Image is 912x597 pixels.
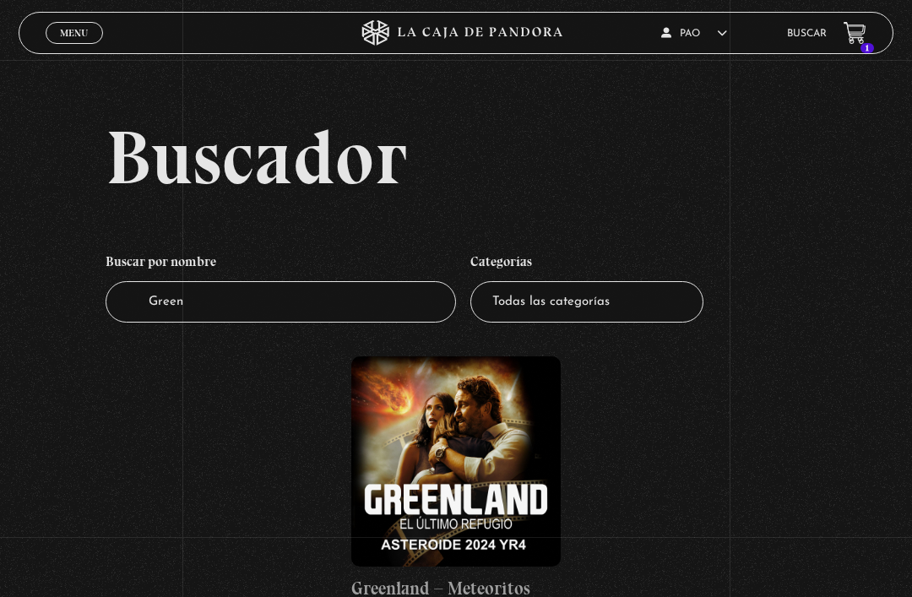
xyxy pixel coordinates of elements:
h2: Buscador [106,119,893,195]
h4: Categorías [470,246,703,281]
span: Pao [661,29,727,39]
a: Buscar [787,29,827,39]
span: 1 [860,43,874,53]
h4: Buscar por nombre [106,246,456,281]
span: Cerrar [55,42,95,54]
span: Menu [60,28,88,38]
a: 1 [844,22,866,45]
